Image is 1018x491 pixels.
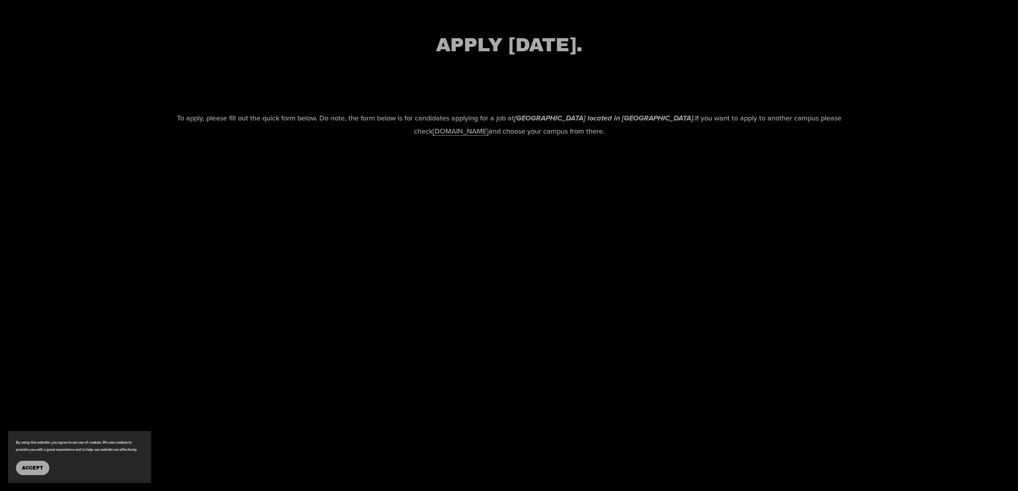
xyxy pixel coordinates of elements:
p: By using this website, you agree to our use of cookies. We use cookies to provide you with a grea... [16,439,143,453]
em: [GEOGRAPHIC_DATA] located in [GEOGRAPHIC_DATA]. [514,114,695,123]
h2: APPLY [DATE]. [151,33,867,58]
button: Accept [16,461,49,475]
a: [DOMAIN_NAME] [433,126,489,136]
span: Accept [22,465,43,471]
section: Cookie banner [8,431,151,483]
iframe: To enrich screen reader interactions, please activate Accessibility in Grammarly extension settings [151,234,867,433]
p: To apply, please fill out the quick form below. Do note, the form below is for candidates applyin... [151,112,867,138]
